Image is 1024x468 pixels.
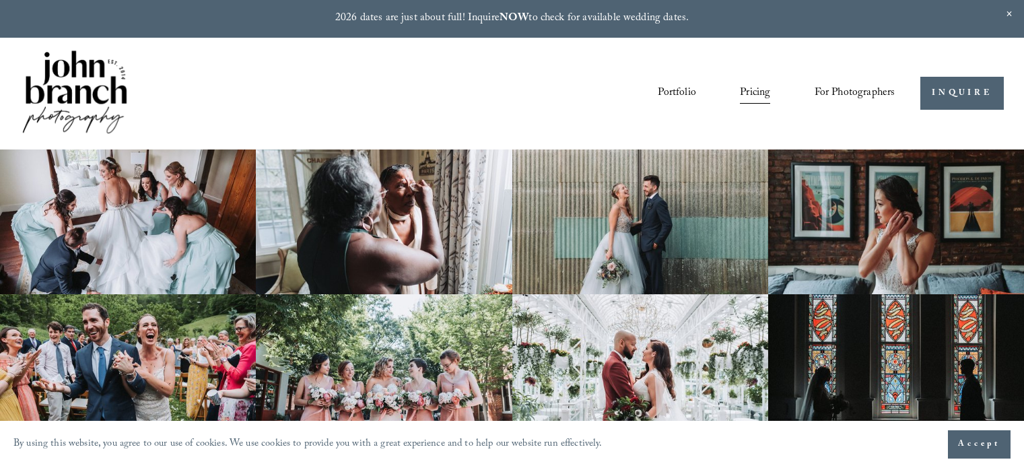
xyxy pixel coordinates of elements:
span: Accept [958,438,1000,451]
p: By using this website, you agree to our use of cookies. We use cookies to provide you with a grea... [13,435,603,455]
a: Portfolio [658,82,695,105]
img: Silhouettes of a bride and groom facing each other in a church, with colorful stained glass windo... [768,294,1024,439]
a: INQUIRE [920,77,1003,110]
img: Bride adjusting earring in front of framed posters on a brick wall. [768,149,1024,294]
img: Bride and groom standing in an elegant greenhouse with chandeliers and lush greenery. [512,294,768,439]
img: A bride and groom standing together, laughing, with the bride holding a bouquet in front of a cor... [512,149,768,294]
img: John Branch IV Photography [20,48,129,139]
img: Woman applying makeup to another woman near a window with floral curtains and autumn flowers. [256,149,512,294]
button: Accept [948,430,1011,459]
span: For Photographers [815,83,895,104]
a: folder dropdown [815,82,895,105]
img: A bride and four bridesmaids in pink dresses, holding bouquets with pink and white flowers, smili... [256,294,512,439]
a: Pricing [740,82,770,105]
